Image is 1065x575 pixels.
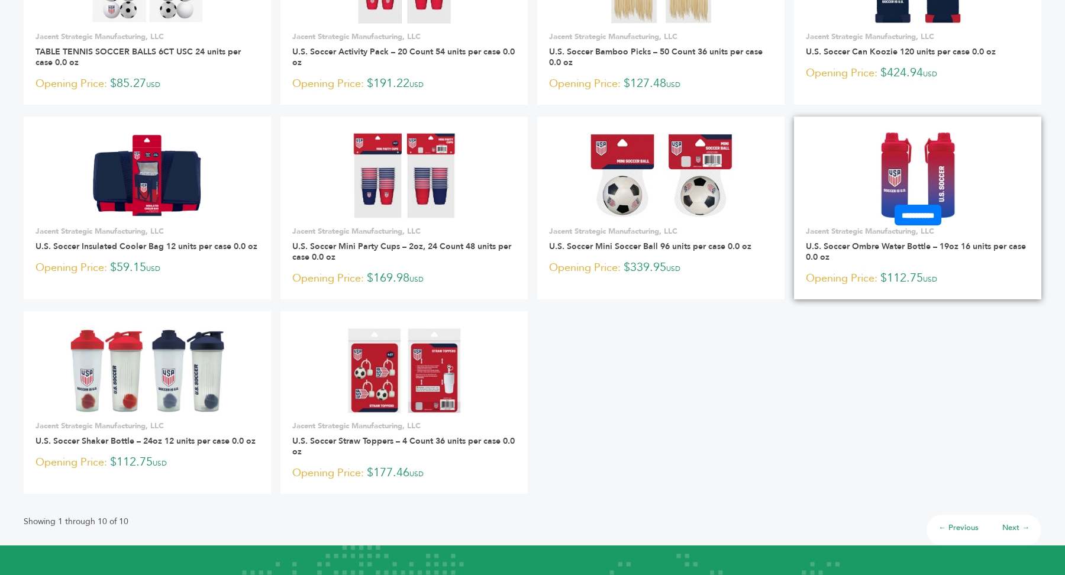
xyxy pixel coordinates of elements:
[549,226,773,237] p: Jacent Strategic Manufacturing, LLC
[292,226,516,237] p: Jacent Strategic Manufacturing, LLC
[292,435,515,457] a: U.S. Soccer Straw Toppers – 4 Count 36 units per case 0.0 oz
[549,76,621,92] span: Opening Price:
[549,241,751,252] a: U.S. Soccer Mini Soccer Ball 96 units per case 0.0 oz
[292,421,516,431] p: Jacent Strategic Manufacturing, LLC
[806,226,1029,237] p: Jacent Strategic Manufacturing, LLC
[35,454,259,471] p: $112.75
[35,260,107,276] span: Opening Price:
[35,454,107,470] span: Opening Price:
[806,64,1029,82] p: $424.94
[879,133,957,218] img: U.S. Soccer Ombre Water Bottle – 19oz 16 units per case 0.0 oz
[938,522,979,533] a: ← Previous
[549,259,773,277] p: $339.95
[923,69,937,79] span: USD
[35,241,257,252] a: U.S. Soccer Insulated Cooler Bag 12 units per case 0.0 oz
[347,327,462,412] img: U.S. Soccer Straw Toppers – 4 Count 36 units per case 0.0 oz
[292,270,516,287] p: $169.98
[146,264,160,273] span: USD
[806,241,1026,263] a: U.S. Soccer Ombre Water Bottle – 19oz 16 units per case 0.0 oz
[806,46,996,57] a: U.S. Soccer Can Koozie 120 units per case 0.0 oz
[549,260,621,276] span: Opening Price:
[549,31,773,42] p: Jacent Strategic Manufacturing, LLC
[549,46,763,68] a: U.S. Soccer Bamboo Picks – 50 Count 36 units per case 0.0 oz
[353,133,455,218] img: U.S. Soccer Mini Party Cups – 2oz, 24 Count 48 units per case 0.0 oz
[35,31,259,42] p: Jacent Strategic Manufacturing, LLC
[666,80,680,89] span: USD
[292,76,364,92] span: Opening Price:
[806,65,877,81] span: Opening Price:
[292,75,516,93] p: $191.22
[35,76,107,92] span: Opening Price:
[292,464,516,482] p: $177.46
[35,435,256,447] a: U.S. Soccer Shaker Bottle – 24oz 12 units per case 0.0 oz
[35,421,259,431] p: Jacent Strategic Manufacturing, LLC
[806,31,1029,42] p: Jacent Strategic Manufacturing, LLC
[586,133,736,218] img: U.S. Soccer Mini Soccer Ball 96 units per case 0.0 oz
[35,75,259,93] p: $85.27
[153,458,167,468] span: USD
[806,270,1029,287] p: $112.75
[1002,522,1029,533] a: Next →
[91,133,204,218] img: U.S. Soccer Insulated Cooler Bag 12 units per case 0.0 oz
[35,226,259,237] p: Jacent Strategic Manufacturing, LLC
[292,46,515,68] a: U.S. Soccer Activity Pack – 20 Count 54 units per case 0.0 oz
[666,264,680,273] span: USD
[409,80,424,89] span: USD
[549,75,773,93] p: $127.48
[35,46,241,68] a: TABLE TENNIS SOCCER BALLS 6CT USC 24 units per case 0.0 oz
[24,515,128,529] p: Showing 1 through 10 of 10
[292,31,516,42] p: Jacent Strategic Manufacturing, LLC
[35,259,259,277] p: $59.15
[146,80,160,89] span: USD
[292,241,511,263] a: U.S. Soccer Mini Party Cups – 2oz, 24 Count 48 units per case 0.0 oz
[923,274,937,284] span: USD
[70,327,225,412] img: U.S. Soccer Shaker Bottle – 24oz 12 units per case 0.0 oz
[292,465,364,481] span: Opening Price:
[409,469,424,479] span: USD
[409,274,424,284] span: USD
[292,270,364,286] span: Opening Price:
[806,270,877,286] span: Opening Price:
